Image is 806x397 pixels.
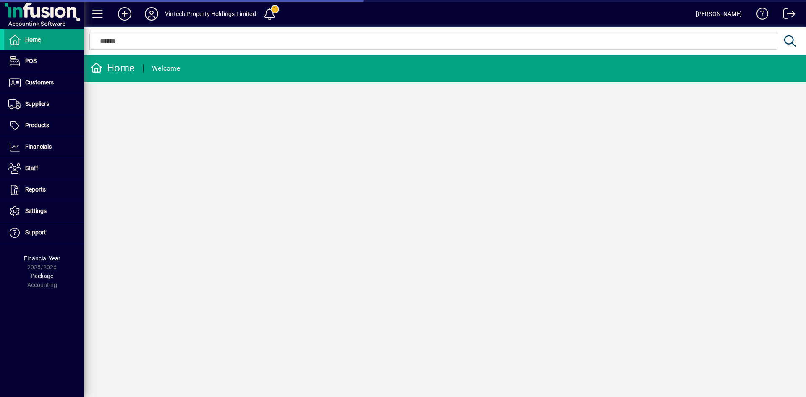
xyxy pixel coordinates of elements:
[4,137,84,158] a: Financials
[25,79,54,86] span: Customers
[4,72,84,93] a: Customers
[4,158,84,179] a: Staff
[152,62,180,75] div: Welcome
[4,115,84,136] a: Products
[31,273,53,279] span: Package
[25,229,46,236] span: Support
[25,208,47,214] span: Settings
[25,165,38,171] span: Staff
[25,143,52,150] span: Financials
[25,186,46,193] span: Reports
[4,222,84,243] a: Support
[4,51,84,72] a: POS
[25,100,49,107] span: Suppliers
[25,36,41,43] span: Home
[750,2,769,29] a: Knowledge Base
[90,61,135,75] div: Home
[25,58,37,64] span: POS
[24,255,60,262] span: Financial Year
[165,7,256,21] div: Vintech Property Holdings Limited
[4,179,84,200] a: Reports
[4,201,84,222] a: Settings
[696,7,742,21] div: [PERSON_NAME]
[777,2,796,29] a: Logout
[25,122,49,129] span: Products
[4,94,84,115] a: Suppliers
[138,6,165,21] button: Profile
[111,6,138,21] button: Add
